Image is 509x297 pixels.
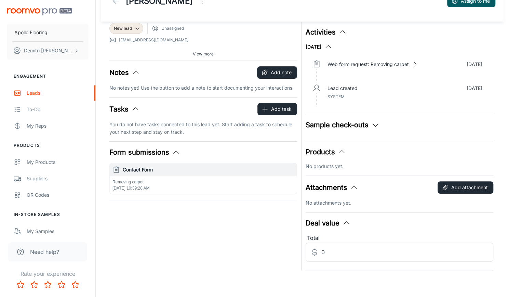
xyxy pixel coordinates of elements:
[327,61,409,68] p: Web form request: Removing carpet
[27,175,89,182] div: Suppliers
[112,179,294,185] p: Removing carpet
[306,120,379,130] button: Sample check-outs
[27,89,89,97] div: Leads
[306,182,358,193] button: Attachments
[109,104,139,114] button: Tasks
[27,122,89,130] div: My Reps
[114,25,132,31] span: New lead
[30,248,59,256] span: Need help?
[161,25,184,31] span: Unassigned
[467,85,482,92] p: [DATE]
[327,94,345,99] span: System
[190,49,216,59] button: View more
[5,270,90,278] p: Rate your experience
[119,37,188,43] a: [EMAIL_ADDRESS][DOMAIN_NAME]
[109,67,140,78] button: Notes
[306,199,493,207] p: No attachments yet.
[68,278,82,292] button: Rate 5 star
[14,278,27,292] button: Rate 1 star
[7,8,72,15] img: Roomvo PRO Beta
[438,181,493,194] button: Add attachment
[27,158,89,166] div: My Products
[306,218,350,228] button: Deal value
[27,106,89,113] div: To-do
[27,278,41,292] button: Rate 2 star
[109,84,297,92] p: No notes yet! Use the button to add a note to start documenting your interactions.
[24,47,72,54] p: Demitri [PERSON_NAME]
[306,234,493,243] div: Total
[193,51,214,57] span: View more
[109,23,143,34] div: New lead
[109,147,180,157] button: Form submissions
[467,61,482,68] p: [DATE]
[257,66,297,79] button: Add note
[321,243,493,262] input: Estimated deal value
[14,29,48,36] p: Apollo Flooring
[306,27,347,37] button: Activities
[110,163,297,194] button: Contact FormRemoving carpet[DATE] 10:39:28 AM
[306,147,346,157] button: Products
[7,24,89,41] button: Apollo Flooring
[306,163,493,170] p: No products yet.
[257,103,297,115] button: Add task
[112,186,150,191] span: [DATE] 10:39:28 AM
[327,85,358,92] p: Lead created
[55,278,68,292] button: Rate 4 star
[123,166,294,173] h6: Contact Form
[7,42,89,60] button: Demitri [PERSON_NAME]
[109,121,297,136] p: You do not have tasks connected to this lead yet. Start adding a task to schedule your next step ...
[306,43,332,51] button: [DATE]
[27,228,89,235] div: My Samples
[27,191,89,199] div: QR Codes
[41,278,55,292] button: Rate 3 star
